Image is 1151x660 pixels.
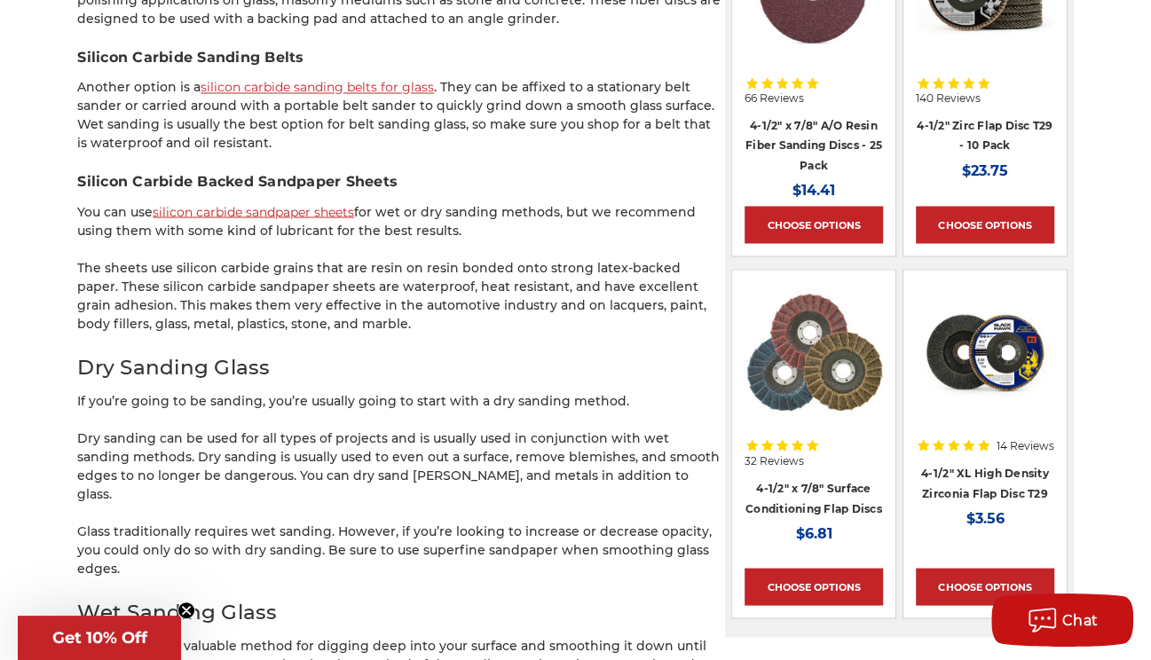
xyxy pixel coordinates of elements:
[795,524,832,541] span: $6.81
[792,182,835,199] span: $14.41
[745,568,883,605] a: Choose Options
[916,282,1054,420] img: 4-1/2" XL High Density Zirconia Flap Disc T29
[177,601,195,619] button: Close teaser
[917,119,1052,153] a: 4-1/2" Zirc Flap Disc T29 - 10 Pack
[916,568,1054,605] a: Choose Options
[77,258,725,333] p: The sheets use silicon carbide grains that are resin on resin bonded onto strong latex-backed pap...
[77,171,725,192] h3: Silicon Carbide Backed Sandpaper Sheets
[745,93,804,104] span: 66 Reviews
[77,202,725,240] p: You can use for wet or dry sanding methods, but we recommend using them with some kind of lubrica...
[77,522,725,577] p: Glass traditionally requires wet sanding. However, if you’re looking to increase or decrease opac...
[991,593,1133,647] button: Chat
[201,79,434,95] a: silicon carbide sanding belts for glass
[77,596,725,627] h2: Wet Sanding Glass
[745,455,804,466] span: 32 Reviews
[745,206,883,243] a: Choose Options
[962,162,1008,179] span: $23.75
[745,119,882,172] a: 4-1/2" x 7/8" A/O Resin Fiber Sanding Discs - 25 Pack
[77,78,725,153] p: Another option is a . They can be affixed to a stationary belt sander or carried around with a po...
[153,203,354,219] a: silicon carbide sandpaper sheets
[77,47,725,68] h3: Silicon Carbide Sanding Belts
[916,206,1054,243] a: Choose Options
[52,628,147,648] span: Get 10% Off
[745,286,883,420] img: Scotch brite flap discs
[966,509,1004,526] span: $3.56
[77,351,725,382] h2: Dry Sanding Glass
[77,391,725,410] p: If you’re going to be sanding, you’re usually going to start with a dry sanding method.
[996,440,1053,451] span: 14 Reviews
[745,481,882,515] a: 4-1/2" x 7/8" Surface Conditioning Flap Discs
[921,466,1049,499] a: 4-1/2" XL High Density Zirconia Flap Disc T29
[745,282,883,420] a: Scotch brite flap discs
[916,93,981,104] span: 140 Reviews
[1062,612,1099,629] span: Chat
[18,616,181,660] div: Get 10% OffClose teaser
[77,428,725,503] p: Dry sanding can be used for all types of projects and is usually used in conjunction with wet san...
